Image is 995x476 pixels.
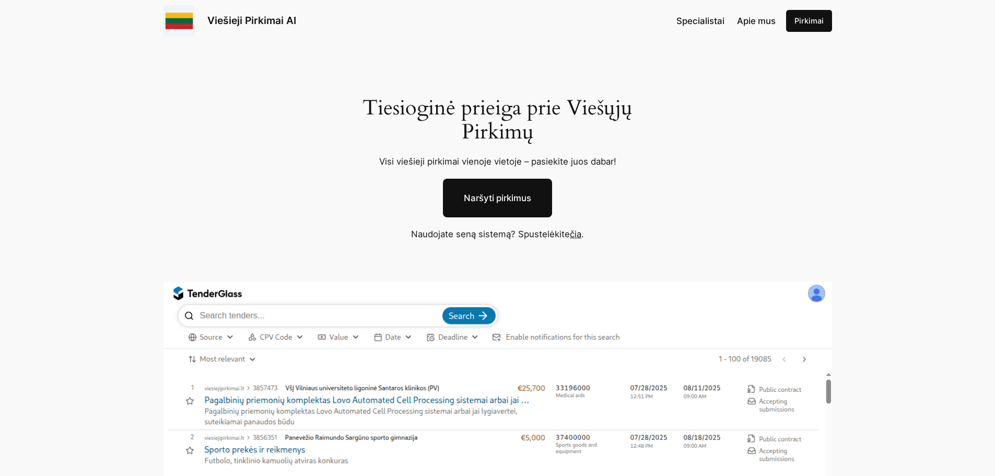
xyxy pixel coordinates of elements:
[163,5,195,37] img: Viešieji pirkimai logo
[350,96,645,144] h1: Tiesioginė prieiga prie Viešųjų Pirkimų
[737,16,776,26] span: Apie mus
[676,14,724,28] a: Specialistai
[786,10,832,32] a: Pirkimai
[676,16,724,26] span: Specialistai
[443,179,552,217] a: Naršyti pirkimus
[207,14,296,27] a: Viešieji Pirkimai AI
[737,14,776,28] a: Apie mus
[336,227,660,241] p: Naudojate seną sistemą? Spustelėkite .
[570,229,581,239] a: čia
[350,155,645,168] p: Visi viešieji pirkimai vienoje vietoje – pasiekite juos dabar!
[676,14,776,28] nav: Navigation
